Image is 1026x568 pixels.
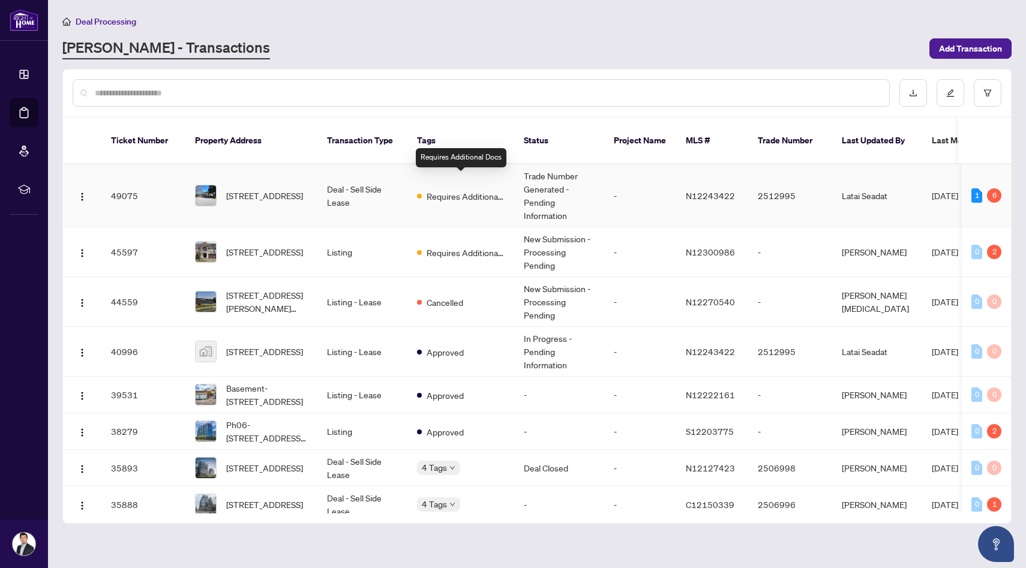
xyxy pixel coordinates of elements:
td: 35893 [101,450,185,486]
td: 40996 [101,327,185,377]
td: 2506998 [748,450,832,486]
th: Trade Number [748,118,832,164]
span: Basement-[STREET_ADDRESS] [226,381,308,408]
td: Trade Number Generated - Pending Information [514,164,604,227]
img: Logo [77,298,87,308]
td: 2506996 [748,486,832,523]
span: Approved [427,345,464,359]
div: 0 [987,294,1001,309]
td: - [514,413,604,450]
span: [STREET_ADDRESS][PERSON_NAME][PERSON_NAME] [226,288,308,315]
img: thumbnail-img [196,291,216,312]
button: Logo [73,385,92,404]
td: - [514,377,604,413]
div: 0 [971,245,982,259]
span: [DATE] [932,346,958,357]
button: edit [937,79,964,107]
td: - [748,277,832,327]
td: - [604,164,676,227]
button: Logo [73,495,92,514]
button: Logo [73,422,92,441]
div: Requires Additional Docs [416,148,506,167]
span: [DATE] [932,296,958,307]
th: Ticket Number [101,118,185,164]
td: [PERSON_NAME] [832,413,922,450]
td: - [604,413,676,450]
span: Last Modified Date [932,134,1005,147]
button: Logo [73,242,92,262]
td: [PERSON_NAME] [832,450,922,486]
th: Transaction Type [317,118,407,164]
td: In Progress - Pending Information [514,327,604,377]
td: Listing [317,227,407,277]
span: [STREET_ADDRESS] [226,189,303,202]
img: Logo [77,501,87,510]
span: [STREET_ADDRESS] [226,245,303,259]
span: download [909,89,917,97]
div: 0 [971,461,982,475]
span: [DATE] [932,389,958,400]
span: [DATE] [932,247,958,257]
td: Deal - Sell Side Lease [317,450,407,486]
div: 0 [971,294,982,309]
div: 0 [971,387,982,402]
td: New Submission - Processing Pending [514,277,604,327]
span: Requires Additional Docs [427,246,505,259]
td: 39531 [101,377,185,413]
div: 2 [987,424,1001,438]
img: thumbnail-img [196,341,216,362]
button: Logo [73,186,92,205]
th: MLS # [676,118,748,164]
img: thumbnail-img [196,384,216,405]
span: 4 Tags [422,497,447,511]
span: filter [983,89,992,97]
div: 0 [987,387,1001,402]
span: N12243422 [686,190,735,201]
span: home [62,17,71,26]
td: Listing - Lease [317,327,407,377]
td: 49075 [101,164,185,227]
button: Open asap [978,526,1014,562]
td: - [604,277,676,327]
img: Logo [77,348,87,357]
span: [DATE] [932,499,958,510]
span: edit [946,89,955,97]
td: Deal - Sell Side Lease [317,164,407,227]
button: Add Transaction [929,38,1012,59]
div: 0 [971,424,982,438]
button: Logo [73,458,92,477]
span: Ph06-[STREET_ADDRESS][PERSON_NAME] [226,418,308,444]
td: Latai Seadat [832,327,922,377]
img: thumbnail-img [196,421,216,441]
div: 1 [987,497,1001,512]
td: - [748,227,832,277]
img: logo [10,9,38,31]
img: thumbnail-img [196,494,216,515]
span: N12127423 [686,462,735,473]
td: - [604,327,676,377]
td: 44559 [101,277,185,327]
td: 45597 [101,227,185,277]
td: 2512995 [748,164,832,227]
span: Approved [427,389,464,402]
td: New Submission - Processing Pending [514,227,604,277]
div: 2 [987,245,1001,259]
img: thumbnail-img [196,242,216,262]
td: - [604,450,676,486]
th: Last Updated By [832,118,922,164]
span: [DATE] [932,426,958,437]
td: 2512995 [748,327,832,377]
td: Latai Seadat [832,164,922,227]
td: [PERSON_NAME] [832,486,922,523]
img: Logo [77,391,87,401]
span: N12222161 [686,389,735,400]
button: Logo [73,342,92,361]
span: N12243422 [686,346,735,357]
img: Logo [77,428,87,437]
img: Logo [77,192,87,202]
span: Approved [427,425,464,438]
th: Tags [407,118,514,164]
th: Status [514,118,604,164]
td: - [604,377,676,413]
td: - [604,227,676,277]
